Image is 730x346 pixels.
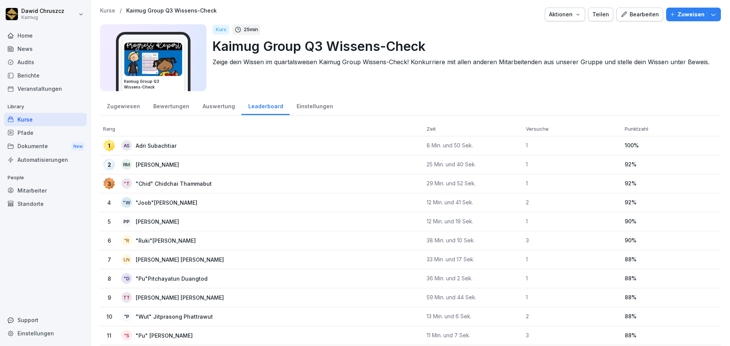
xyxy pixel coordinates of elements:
p: 5 [103,218,115,226]
div: Kurs [213,25,229,35]
span: Punktzahl [625,126,648,132]
a: Veranstaltungen [4,82,87,95]
p: 92 % [625,180,718,187]
div: "P [121,311,132,322]
div: Bearbeiten [620,10,659,19]
p: [PERSON_NAME] [PERSON_NAME] [136,256,236,264]
p: 92 % [625,199,718,206]
div: New [71,142,84,151]
a: Kurse [4,113,87,126]
p: "Wut" Jitprasong Phattrawut [136,313,225,321]
p: 88 % [625,313,718,320]
span: Zeit [427,126,436,132]
p: / [120,8,122,14]
p: 8 [103,275,115,283]
p: 9 [103,294,115,302]
div: Standorte [4,197,87,210]
div: PP [121,216,132,227]
p: Kaimug Group Q3 Wissens-Check [213,36,715,56]
a: Kurse [100,8,115,14]
a: Zugewiesen [100,96,146,115]
a: Kaimug Group Q3 Wissens-Check [126,8,217,14]
p: 1 [526,161,619,168]
p: 8 Min. und 50 Sek. [427,142,520,149]
a: Einstellungen [4,327,87,340]
p: [PERSON_NAME] [136,161,191,169]
div: TT [121,292,132,303]
p: 1 [526,180,619,187]
div: "S [121,330,132,341]
a: Leaderboard [241,96,290,115]
p: "Ruki"[PERSON_NAME] [136,237,208,245]
a: DokumenteNew [4,139,87,153]
p: 36 Min. und 2 Sek. [427,275,520,282]
p: 38 Min. und 10 Sek. [427,237,520,244]
a: Auswertung [196,96,241,115]
div: Teilen [592,10,609,19]
p: Library [4,101,87,113]
p: 2 [526,199,619,206]
button: Teilen [588,8,613,21]
p: Zuweisen [678,10,705,19]
p: Dawid Chruszcz [21,8,64,14]
div: Support [4,313,87,327]
p: Adri Subachtiar [136,142,189,150]
p: 100 % [625,142,718,149]
p: 1 [526,218,619,225]
p: "Chid" Chidchai Thammabut [136,180,224,188]
p: 4 [103,199,115,207]
p: 88 % [625,332,718,339]
div: Aktionen [549,10,581,19]
button: Bearbeiten [616,8,663,21]
p: People [4,172,87,184]
button: Aktionen [545,8,585,21]
p: "Pu"Pitchayatun Duangtod [136,275,220,283]
p: "Pu" [PERSON_NAME] [136,332,205,340]
p: 90 % [625,218,718,225]
p: 88 % [625,294,718,301]
p: 25 min [244,26,258,33]
p: [PERSON_NAME] [136,218,191,226]
p: 13 Min. und 6 Sek. [427,313,520,320]
p: 11 [103,332,115,340]
a: Audits [4,55,87,69]
span: Rang [103,126,115,132]
p: 29 Min. und 52 Sek. [427,180,520,187]
a: Mitarbeiter [4,184,87,197]
a: Pfade [4,126,87,139]
p: 3 [526,332,619,339]
a: Bewertungen [146,96,196,115]
button: Zuweisen [666,8,721,21]
div: "W [121,197,132,208]
p: Kaimug [21,15,64,20]
span: Versuche [526,126,549,132]
p: 12 Min. und 19 Sek. [427,218,520,225]
p: 11 Min. und 7 Sek. [427,332,520,339]
a: Berichte [4,69,87,82]
p: 6 [103,237,115,245]
p: 1 [526,256,619,263]
p: 2 [526,313,619,320]
p: 59 Min. und 44 Sek. [427,294,520,301]
p: 10 [103,313,115,321]
h3: Kaimug Group Q3 Wissens-Check [124,79,182,90]
a: News [4,42,87,55]
p: [PERSON_NAME] [PERSON_NAME] [136,294,236,302]
div: "D [121,273,132,284]
div: Automatisierungen [4,153,87,166]
div: RM [121,159,132,170]
p: 1 [526,294,619,301]
div: LN [121,254,132,265]
p: 1 [526,142,619,149]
